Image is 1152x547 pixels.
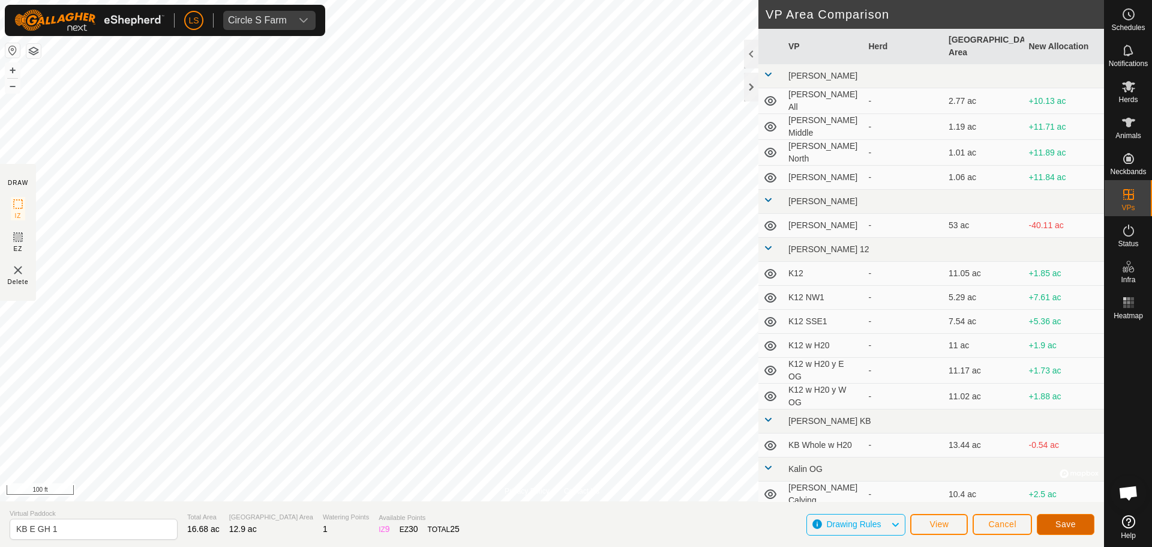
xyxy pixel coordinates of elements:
[944,114,1024,140] td: 1.19 ac
[400,523,418,536] div: EZ
[869,147,940,159] div: -
[15,211,22,220] span: IZ
[910,514,968,535] button: View
[1024,482,1105,507] td: +2.5 ac
[1024,358,1105,384] td: +1.73 ac
[784,114,864,140] td: [PERSON_NAME] Middle
[1111,475,1147,511] div: Open chat
[784,434,864,458] td: KB Whole w H20
[1024,286,1105,310] td: +7.61 ac
[944,214,1024,238] td: 53 ac
[188,14,199,27] span: LS
[944,88,1024,114] td: 2.77 ac
[788,71,857,80] span: [PERSON_NAME]
[788,464,823,474] span: Kalin OG
[5,79,20,93] button: –
[450,524,460,534] span: 25
[14,244,23,253] span: EZ
[323,524,328,534] span: 1
[5,63,20,77] button: +
[869,267,940,280] div: -
[869,315,940,328] div: -
[788,244,869,254] span: [PERSON_NAME] 12
[385,524,390,534] span: 9
[1110,168,1146,175] span: Neckbands
[292,11,316,30] div: dropdown trigger
[1024,384,1105,409] td: +1.88 ac
[784,262,864,286] td: K12
[10,509,178,519] span: Virtual Paddock
[944,140,1024,166] td: 1.01 ac
[505,486,550,497] a: Privacy Policy
[1024,166,1105,190] td: +11.84 ac
[1024,140,1105,166] td: +11.89 ac
[409,524,418,534] span: 30
[1121,276,1135,283] span: Infra
[379,523,389,536] div: IZ
[784,140,864,166] td: [PERSON_NAME] North
[784,358,864,384] td: K12 w H20 y E OG
[1024,88,1105,114] td: +10.13 ac
[1118,96,1138,103] span: Herds
[26,44,41,58] button: Map Layers
[784,88,864,114] td: [PERSON_NAME] All
[1105,510,1152,544] a: Help
[8,178,28,187] div: DRAW
[869,171,940,184] div: -
[1024,334,1105,358] td: +1.9 ac
[784,310,864,334] td: K12 SSE1
[1024,310,1105,334] td: +5.36 ac
[323,512,369,522] span: Watering Points
[944,482,1024,507] td: 10.4 ac
[944,166,1024,190] td: 1.06 ac
[379,513,460,523] span: Available Points
[784,482,864,507] td: [PERSON_NAME] Calving
[1024,114,1105,140] td: +11.71 ac
[1115,132,1141,139] span: Animals
[187,524,220,534] span: 16.68 ac
[944,29,1024,64] th: [GEOGRAPHIC_DATA] Area
[788,196,857,206] span: [PERSON_NAME]
[187,512,220,522] span: Total Area
[1055,519,1076,529] span: Save
[869,339,940,352] div: -
[944,384,1024,409] td: 11.02 ac
[14,10,164,31] img: Gallagher Logo
[869,488,940,501] div: -
[784,384,864,409] td: K12 w H20 y W OG
[944,334,1024,358] td: 11 ac
[1024,214,1105,238] td: -40.11 ac
[826,519,881,529] span: Drawing Rules
[869,121,940,133] div: -
[229,512,313,522] span: [GEOGRAPHIC_DATA] Area
[988,519,1016,529] span: Cancel
[944,358,1024,384] td: 11.17 ac
[1111,24,1145,31] span: Schedules
[784,214,864,238] td: [PERSON_NAME]
[1121,532,1136,539] span: Help
[869,364,940,377] div: -
[973,514,1032,535] button: Cancel
[564,486,599,497] a: Contact Us
[784,29,864,64] th: VP
[869,291,940,304] div: -
[944,434,1024,458] td: 13.44 ac
[869,439,940,452] div: -
[1114,312,1143,319] span: Heatmap
[8,277,29,286] span: Delete
[864,29,944,64] th: Herd
[1024,29,1105,64] th: New Allocation
[1024,262,1105,286] td: +1.85 ac
[784,166,864,190] td: [PERSON_NAME]
[11,263,25,277] img: VP
[229,524,257,534] span: 12.9 ac
[428,523,460,536] div: TOTAL
[944,262,1024,286] td: 11.05 ac
[5,43,20,58] button: Reset Map
[1118,240,1138,247] span: Status
[784,334,864,358] td: K12 w H20
[223,11,292,30] span: Circle S Farm
[784,286,864,310] td: K12 NW1
[228,16,287,25] div: Circle S Farm
[869,95,940,107] div: -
